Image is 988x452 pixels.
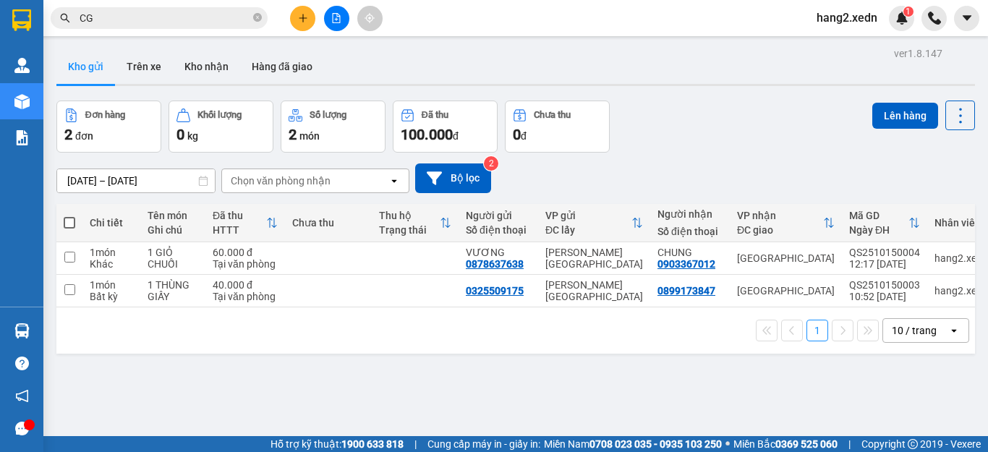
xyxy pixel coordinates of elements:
[14,323,30,338] img: warehouse-icon
[545,247,643,270] div: [PERSON_NAME][GEOGRAPHIC_DATA]
[197,110,242,120] div: Khối lượng
[292,217,365,229] div: Chưa thu
[422,110,448,120] div: Đã thu
[849,210,908,221] div: Mã GD
[401,126,453,143] span: 100.000
[849,291,920,302] div: 10:52 [DATE]
[414,436,417,452] span: |
[372,204,459,242] th: Toggle SortBy
[60,13,70,23] span: search
[725,441,730,447] span: ⚪️
[545,210,631,221] div: VP gửi
[15,389,29,403] span: notification
[85,110,125,120] div: Đơn hàng
[906,7,911,17] span: 1
[737,224,823,236] div: ĐC giao
[954,6,979,31] button: caret-down
[545,224,631,236] div: ĐC lấy
[961,12,974,25] span: caret-down
[849,224,908,236] div: Ngày ĐH
[379,210,440,221] div: Thu hộ
[169,101,273,153] button: Khối lượng0kg
[895,12,908,25] img: icon-new-feature
[324,6,349,31] button: file-add
[231,174,331,188] div: Chọn văn phòng nhận
[75,130,93,142] span: đơn
[80,10,250,26] input: Tìm tên, số ĐT hoặc mã đơn
[928,12,941,25] img: phone-icon
[393,101,498,153] button: Đã thu100.000đ
[733,436,838,452] span: Miền Bắc
[289,126,297,143] span: 2
[341,438,404,450] strong: 1900 633 818
[466,258,524,270] div: 0878637638
[453,130,459,142] span: đ
[466,247,531,258] div: VƯƠNG
[737,285,835,297] div: [GEOGRAPHIC_DATA]
[115,49,173,84] button: Trên xe
[848,436,851,452] span: |
[213,291,278,302] div: Tại văn phòng
[148,210,198,221] div: Tên món
[12,9,31,31] img: logo-vxr
[14,94,30,109] img: warehouse-icon
[737,210,823,221] div: VP nhận
[903,7,914,17] sup: 1
[544,436,722,452] span: Miền Nam
[379,224,440,236] div: Trạng thái
[187,130,198,142] span: kg
[948,325,960,336] svg: open
[849,279,920,291] div: QS2510150003
[56,101,161,153] button: Đơn hàng2đơn
[298,13,308,23] span: plus
[842,204,927,242] th: Toggle SortBy
[365,13,375,23] span: aim
[849,247,920,258] div: QS2510150004
[357,6,383,31] button: aim
[14,130,30,145] img: solution-icon
[213,258,278,270] div: Tại văn phòng
[521,130,527,142] span: đ
[894,46,942,61] div: ver 1.8.147
[90,279,133,291] div: 1 món
[415,163,491,193] button: Bộ lọc
[806,320,828,341] button: 1
[14,58,30,73] img: warehouse-icon
[849,258,920,270] div: 12:17 [DATE]
[934,285,988,297] div: hang2.xedn
[427,436,540,452] span: Cung cấp máy in - giấy in:
[253,13,262,22] span: close-circle
[534,110,571,120] div: Chưa thu
[657,258,715,270] div: 0903367012
[290,6,315,31] button: plus
[505,101,610,153] button: Chưa thu0đ
[892,323,937,338] div: 10 / trang
[589,438,722,450] strong: 0708 023 035 - 0935 103 250
[213,224,266,236] div: HTTT
[934,217,988,229] div: Nhân viên
[657,247,723,258] div: CHUNG
[15,357,29,370] span: question-circle
[466,224,531,236] div: Số điện thoại
[240,49,324,84] button: Hàng đã giao
[90,247,133,258] div: 1 món
[934,252,988,264] div: hang2.xedn
[737,252,835,264] div: [GEOGRAPHIC_DATA]
[176,126,184,143] span: 0
[730,204,842,242] th: Toggle SortBy
[331,13,341,23] span: file-add
[213,279,278,291] div: 40.000 đ
[299,130,320,142] span: món
[466,210,531,221] div: Người gửi
[253,12,262,25] span: close-circle
[205,204,285,242] th: Toggle SortBy
[805,9,889,27] span: hang2.xedn
[90,291,133,302] div: Bất kỳ
[56,49,115,84] button: Kho gửi
[545,279,643,302] div: [PERSON_NAME][GEOGRAPHIC_DATA]
[90,258,133,270] div: Khác
[281,101,386,153] button: Số lượng2món
[775,438,838,450] strong: 0369 525 060
[90,217,133,229] div: Chi tiết
[872,103,938,129] button: Lên hàng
